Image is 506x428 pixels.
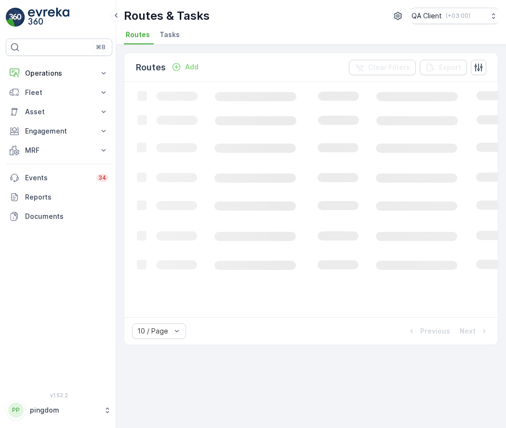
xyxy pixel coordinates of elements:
[439,63,461,72] p: Export
[136,61,166,74] p: Routes
[168,61,202,73] button: Add
[25,68,93,78] p: Operations
[6,64,112,83] button: Operations
[8,402,24,418] div: PP
[126,30,150,40] span: Routes
[420,326,450,336] p: Previous
[6,102,112,121] button: Asset
[349,60,416,75] button: Clear Filters
[30,405,99,415] p: pingdom
[185,62,199,72] p: Add
[96,43,106,51] p: ⌘B
[6,168,112,187] a: Events34
[406,325,451,337] button: Previous
[460,326,476,336] p: Next
[98,174,107,182] p: 34
[6,187,112,207] a: Reports
[25,88,93,97] p: Fleet
[25,192,108,202] p: Reports
[6,207,112,226] a: Documents
[25,107,93,117] p: Asset
[459,325,490,337] button: Next
[6,8,25,27] img: logo
[412,8,498,24] button: QA Client(+03:00)
[412,11,442,21] p: QA Client
[25,126,93,136] p: Engagement
[6,141,112,160] button: MRF
[420,60,467,75] button: Export
[25,173,91,183] p: Events
[25,212,108,221] p: Documents
[6,400,112,420] button: PPpingdom
[124,8,210,24] p: Routes & Tasks
[160,30,180,40] span: Tasks
[6,392,112,398] span: v 1.52.2
[6,83,112,102] button: Fleet
[368,63,410,72] p: Clear Filters
[6,121,112,141] button: Engagement
[25,146,93,155] p: MRF
[28,8,69,27] img: logo_light-DOdMpM7g.png
[446,12,470,20] p: ( +03:00 )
